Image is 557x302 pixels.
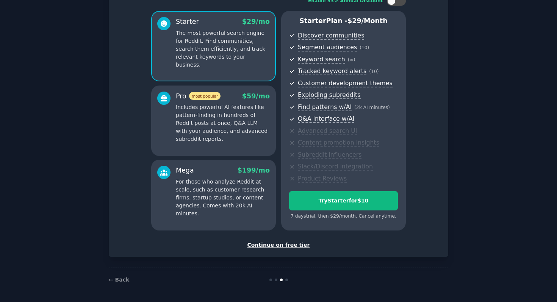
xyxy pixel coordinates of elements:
span: ( 2k AI minutes ) [354,105,390,110]
div: Continue on free tier [117,241,440,249]
span: Slack/Discord integration [298,163,373,171]
span: Discover communities [298,32,364,40]
p: The most powerful search engine for Reddit. Find communities, search them efficiently, and track ... [176,29,270,69]
span: Subreddit influencers [298,151,361,159]
span: Content promotion insights [298,139,379,147]
div: Mega [176,166,194,175]
span: $ 59 /mo [242,92,270,100]
span: Keyword search [298,56,345,64]
a: ← Back [109,277,129,283]
p: Starter Plan - [289,16,398,26]
div: 7 days trial, then $ 29 /month . Cancel anytime. [289,213,398,220]
div: Starter [176,17,199,26]
p: For those who analyze Reddit at scale, such as customer research firms, startup studios, or conte... [176,178,270,218]
div: Try Starter for $10 [289,197,397,205]
span: most popular [189,92,221,100]
span: Exploding subreddits [298,91,360,99]
button: TryStarterfor$10 [289,191,398,210]
span: Q&A interface w/AI [298,115,354,123]
span: $ 29 /mo [242,18,270,25]
span: Tracked keyword alerts [298,67,366,75]
span: Advanced search UI [298,127,357,135]
span: ( ∞ ) [348,57,355,62]
span: Find patterns w/AI [298,103,352,111]
span: Product Reviews [298,175,347,183]
span: ( 10 ) [369,69,379,74]
p: Includes powerful AI features like pattern-finding in hundreds of Reddit posts at once, Q&A LLM w... [176,103,270,143]
span: $ 29 /month [347,17,388,25]
span: ( 10 ) [360,45,369,50]
span: Segment audiences [298,44,357,51]
div: Pro [176,92,221,101]
span: $ 199 /mo [238,167,270,174]
span: Customer development themes [298,79,393,87]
